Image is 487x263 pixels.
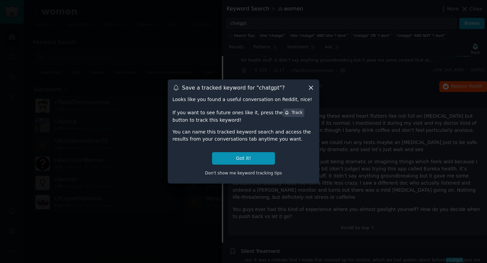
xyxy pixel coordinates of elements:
div: Looks like you found a useful conversation on Reddit, nice! [172,96,315,103]
button: Got it! [212,152,275,165]
div: If you want to see future ones like it, press the button to track this keyword! [172,108,315,123]
div: You can name this tracked keyword search and access the results from your conversations tab anyti... [172,128,315,143]
div: Track [284,110,302,116]
span: Don't show me keyword tracking tips [205,171,282,175]
h3: Save a tracked keyword for " chatgpt "? [182,84,285,91]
